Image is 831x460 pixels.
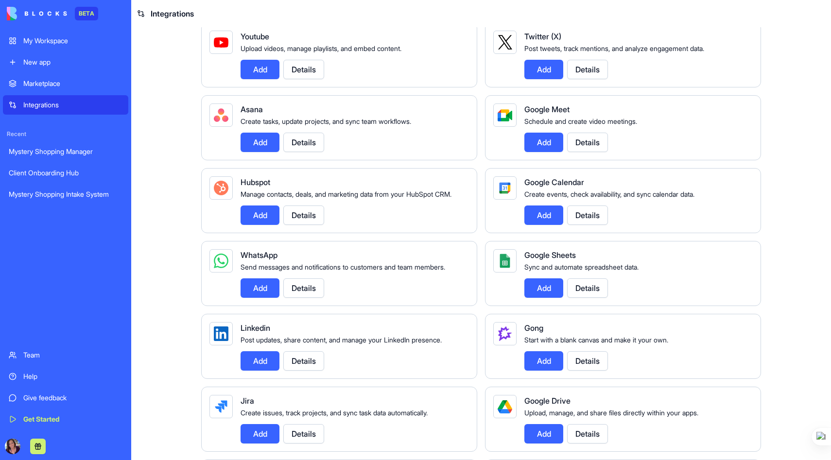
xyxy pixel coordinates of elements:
[524,44,704,52] span: Post tweets, track mentions, and analyze engagement data.
[524,177,584,187] span: Google Calendar
[3,185,128,204] a: Mystery Shopping Intake System
[524,250,576,260] span: Google Sheets
[524,205,563,225] button: Add
[524,190,694,198] span: Create events, check availability, and sync calendar data.
[241,336,442,344] span: Post updates, share content, and manage your LinkedIn presence.
[241,104,263,114] span: Asana
[524,117,637,125] span: Schedule and create video meetings.
[23,350,122,360] div: Team
[241,323,270,333] span: Linkedin
[241,250,277,260] span: WhatsApp
[241,190,451,198] span: Manage contacts, deals, and marketing data from your HubSpot CRM.
[3,142,128,161] a: Mystery Shopping Manager
[283,351,324,371] button: Details
[241,44,401,52] span: Upload videos, manage playlists, and embed content.
[23,372,122,381] div: Help
[524,278,563,298] button: Add
[524,263,639,271] span: Sync and automate spreadsheet data.
[3,31,128,51] a: My Workspace
[524,323,543,333] span: Gong
[23,100,122,110] div: Integrations
[9,189,122,199] div: Mystery Shopping Intake System
[3,163,128,183] a: Client Onboarding Hub
[3,52,128,72] a: New app
[241,424,279,443] button: Add
[567,60,608,79] button: Details
[524,409,698,417] span: Upload, manage, and share files directly within your apps.
[241,351,279,371] button: Add
[3,345,128,365] a: Team
[241,117,411,125] span: Create tasks, update projects, and sync team workflows.
[3,388,128,408] a: Give feedback
[524,336,668,344] span: Start with a blank canvas and make it your own.
[23,79,122,88] div: Marketplace
[524,104,570,114] span: Google Meet
[241,32,269,41] span: Youtube
[241,177,270,187] span: Hubspot
[241,133,279,152] button: Add
[567,351,608,371] button: Details
[524,60,563,79] button: Add
[567,278,608,298] button: Details
[241,60,279,79] button: Add
[23,414,122,424] div: Get Started
[9,168,122,178] div: Client Onboarding Hub
[283,278,324,298] button: Details
[524,133,563,152] button: Add
[3,409,128,429] a: Get Started
[3,95,128,115] a: Integrations
[241,278,279,298] button: Add
[75,7,98,20] div: BETA
[567,133,608,152] button: Details
[241,409,428,417] span: Create issues, track projects, and sync task data automatically.
[241,205,279,225] button: Add
[7,7,98,20] a: BETA
[151,8,194,19] span: Integrations
[3,130,128,138] span: Recent
[524,396,571,406] span: Google Drive
[3,367,128,386] a: Help
[23,36,122,46] div: My Workspace
[524,424,563,443] button: Add
[283,133,324,152] button: Details
[283,424,324,443] button: Details
[23,393,122,403] div: Give feedback
[567,205,608,225] button: Details
[3,74,128,93] a: Marketplace
[241,263,445,271] span: Send messages and notifications to customers and team members.
[524,351,563,371] button: Add
[567,424,608,443] button: Details
[23,57,122,67] div: New app
[283,60,324,79] button: Details
[7,7,67,20] img: logo
[241,396,254,406] span: Jira
[524,32,561,41] span: Twitter (X)
[283,205,324,225] button: Details
[9,147,122,156] div: Mystery Shopping Manager
[5,439,20,454] img: ACg8ocIAE6wgsgHe9tMraKf-hAp8HJ_1XYJJkosSgrxIF3saiq0oh1HR=s96-c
